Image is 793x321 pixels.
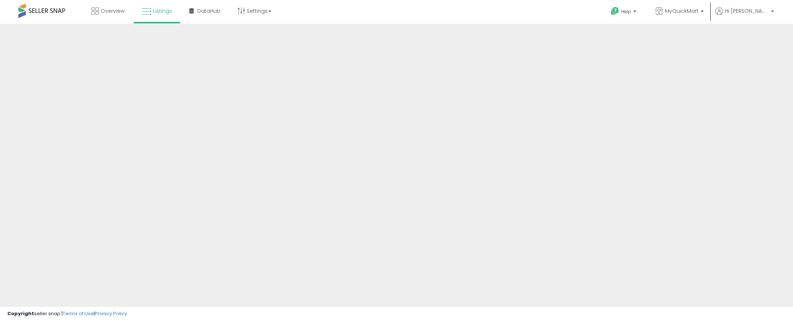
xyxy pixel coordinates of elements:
[95,310,127,317] a: Privacy Policy
[7,310,127,317] div: seller snap | |
[605,1,644,24] a: Help
[665,7,699,15] span: MyQuickMart
[197,7,220,15] span: DataHub
[621,8,631,15] span: Help
[7,310,34,317] strong: Copyright
[715,7,774,24] a: Hi [PERSON_NAME]
[153,7,172,15] span: Listings
[610,7,619,16] i: Get Help
[725,7,769,15] span: Hi [PERSON_NAME]
[101,7,124,15] span: Overview
[63,310,94,317] a: Terms of Use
